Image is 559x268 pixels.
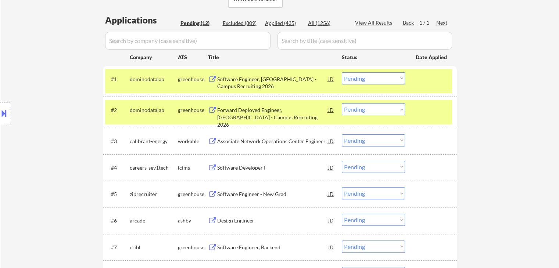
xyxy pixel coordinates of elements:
[327,240,335,254] div: JD
[130,244,178,251] div: cribl
[327,214,335,227] div: JD
[178,76,208,83] div: greenhouse
[130,164,178,171] div: careers-sev1tech
[178,217,208,224] div: ashby
[217,217,328,224] div: Design Engineer
[217,164,328,171] div: Software Developer I
[178,54,208,61] div: ATS
[217,76,328,90] div: Software Engineer, [GEOGRAPHIC_DATA] - Campus Recruiting 2026
[327,72,335,86] div: JD
[416,54,448,61] div: Date Applied
[419,19,436,26] div: 1 / 1
[223,19,259,27] div: Excluded (809)
[178,138,208,145] div: workable
[178,106,208,114] div: greenhouse
[342,50,405,64] div: Status
[355,19,394,26] div: View All Results
[217,138,328,145] div: Associate Network Operations Center Engineer
[111,191,124,198] div: #5
[105,32,270,50] input: Search by company (case sensitive)
[265,19,302,27] div: Applied (435)
[130,106,178,114] div: dominodatalab
[327,187,335,200] div: JD
[208,54,335,61] div: Title
[277,32,452,50] input: Search by title (case sensitive)
[180,19,217,27] div: Pending (12)
[403,19,415,26] div: Back
[111,244,124,251] div: #7
[130,138,178,145] div: calibrant-energy
[105,16,178,25] div: Applications
[217,244,328,251] div: Software Engineer, Backend
[130,191,178,198] div: ziprecruiter
[217,106,328,128] div: Forward Deployed Engineer, [GEOGRAPHIC_DATA] - Campus Recruiting 2026
[178,164,208,171] div: icims
[436,19,448,26] div: Next
[130,217,178,224] div: arcade
[130,54,178,61] div: Company
[327,134,335,148] div: JD
[130,76,178,83] div: dominodatalab
[327,103,335,116] div: JD
[308,19,345,27] div: All (1256)
[217,191,328,198] div: Software Engineer - New Grad
[327,161,335,174] div: JD
[111,217,124,224] div: #6
[178,244,208,251] div: greenhouse
[178,191,208,198] div: greenhouse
